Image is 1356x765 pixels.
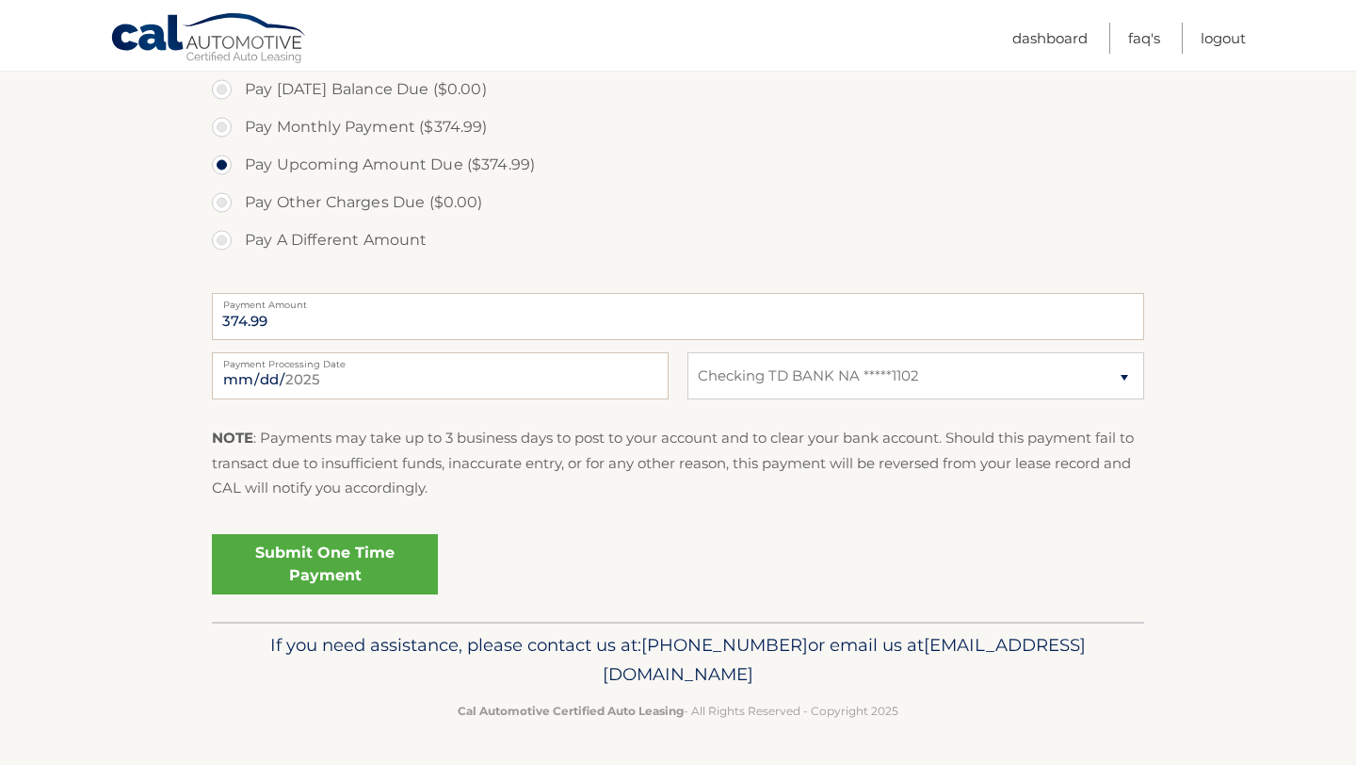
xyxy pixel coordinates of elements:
[212,184,1144,221] label: Pay Other Charges Due ($0.00)
[212,352,669,367] label: Payment Processing Date
[212,146,1144,184] label: Pay Upcoming Amount Due ($374.99)
[1128,23,1160,54] a: FAQ's
[458,704,684,718] strong: Cal Automotive Certified Auto Leasing
[212,221,1144,259] label: Pay A Different Amount
[212,71,1144,108] label: Pay [DATE] Balance Due ($0.00)
[224,630,1132,691] p: If you need assistance, please contact us at: or email us at
[1012,23,1088,54] a: Dashboard
[212,293,1144,340] input: Payment Amount
[212,534,438,594] a: Submit One Time Payment
[212,293,1144,308] label: Payment Amount
[212,108,1144,146] label: Pay Monthly Payment ($374.99)
[110,12,308,67] a: Cal Automotive
[212,352,669,399] input: Payment Date
[212,429,253,447] strong: NOTE
[224,701,1132,721] p: - All Rights Reserved - Copyright 2025
[212,426,1144,500] p: : Payments may take up to 3 business days to post to your account and to clear your bank account....
[641,634,808,656] span: [PHONE_NUMBER]
[1201,23,1246,54] a: Logout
